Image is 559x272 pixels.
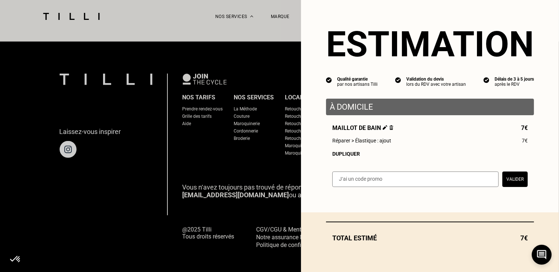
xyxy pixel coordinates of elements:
[332,172,499,187] input: J‘ai un code promo
[337,77,378,82] div: Qualité garantie
[521,124,528,131] span: 7€
[326,77,332,83] img: icon list info
[495,77,534,82] div: Délais de 3 à 5 jours
[332,138,391,144] span: Réparer > Élastique : ajout
[406,77,466,82] div: Validation du devis
[326,234,534,242] div: Total estimé
[383,125,388,130] img: Éditer
[484,77,489,83] img: icon list info
[520,234,528,242] span: 7€
[332,124,393,131] span: Maillot de bain
[326,24,534,65] section: Estimation
[395,77,401,83] img: icon list info
[330,102,530,112] p: À domicile
[406,82,466,87] div: lors du RDV avec votre artisan
[495,82,534,87] div: après le RDV
[522,138,528,144] span: 7€
[332,151,528,157] div: Dupliquer
[337,82,378,87] div: par nos artisans Tilli
[389,125,393,130] img: Supprimer
[502,172,528,187] button: Valider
